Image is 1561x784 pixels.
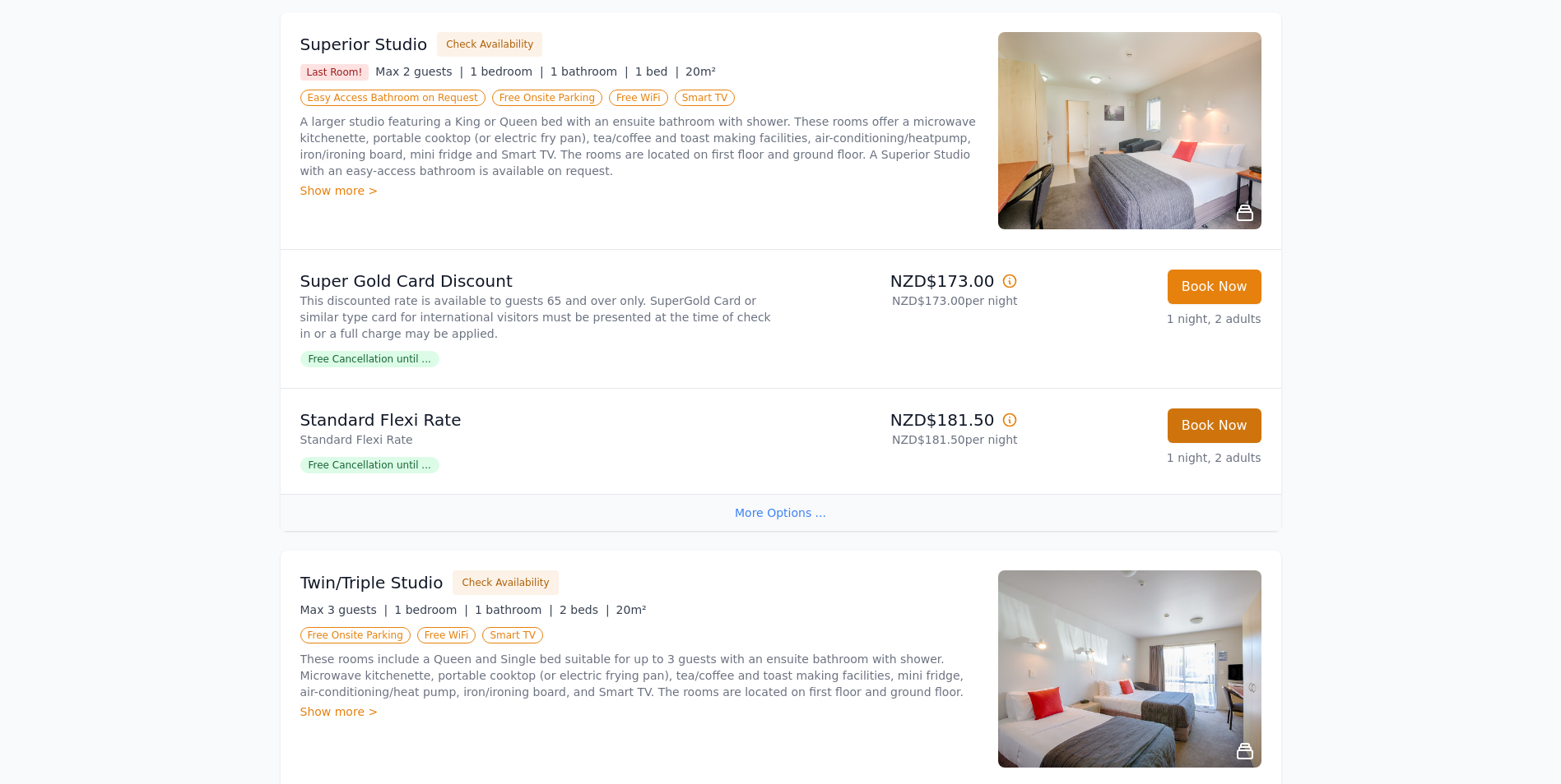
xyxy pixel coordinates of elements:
[787,270,1018,293] p: NZD$173.00
[300,571,444,594] h3: Twin/Triple Studio
[453,570,558,595] button: Check Availability
[300,113,978,179] p: A larger studio featuring a King or Queen bed with an ensuite bathroom with shower. These rooms o...
[685,65,716,78] span: 20m²
[394,603,468,616] span: 1 bedroom |
[482,627,543,643] span: Smart TV
[475,603,553,616] span: 1 bathroom |
[300,603,388,616] span: Max 3 guests |
[300,431,774,448] p: Standard Flexi Rate
[635,65,679,78] span: 1 bed |
[417,627,476,643] span: Free WiFi
[300,703,978,720] div: Show more >
[551,65,629,78] span: 1 bathroom |
[300,627,411,643] span: Free Onsite Parking
[300,293,774,342] p: This discounted rate is available to guests 65 and over only. SuperGold Card or similar type card...
[1168,270,1261,304] button: Book Now
[470,65,544,78] span: 1 bedroom |
[616,603,647,616] span: 20m²
[787,408,1018,431] p: NZD$181.50
[375,65,463,78] span: Max 2 guests |
[492,90,602,106] span: Free Onsite Parking
[437,32,542,57] button: Check Availability
[560,603,610,616] span: 2 beds |
[300,457,439,473] span: Free Cancellation until ...
[300,270,774,293] p: Super Gold Card Discount
[675,90,736,106] span: Smart TV
[300,651,978,700] p: These rooms include a Queen and Single bed suitable for up to 3 guests with an ensuite bathroom w...
[1168,408,1261,443] button: Book Now
[787,431,1018,448] p: NZD$181.50 per night
[300,33,428,56] h3: Superior Studio
[300,182,978,199] div: Show more >
[300,90,485,106] span: Easy Access Bathroom on Request
[300,64,369,81] span: Last Room!
[1031,450,1261,466] p: 1 night, 2 adults
[787,293,1018,309] p: NZD$173.00 per night
[300,351,439,367] span: Free Cancellation until ...
[300,408,774,431] p: Standard Flexi Rate
[609,90,668,106] span: Free WiFi
[281,494,1281,531] div: More Options ...
[1031,311,1261,327] p: 1 night, 2 adults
